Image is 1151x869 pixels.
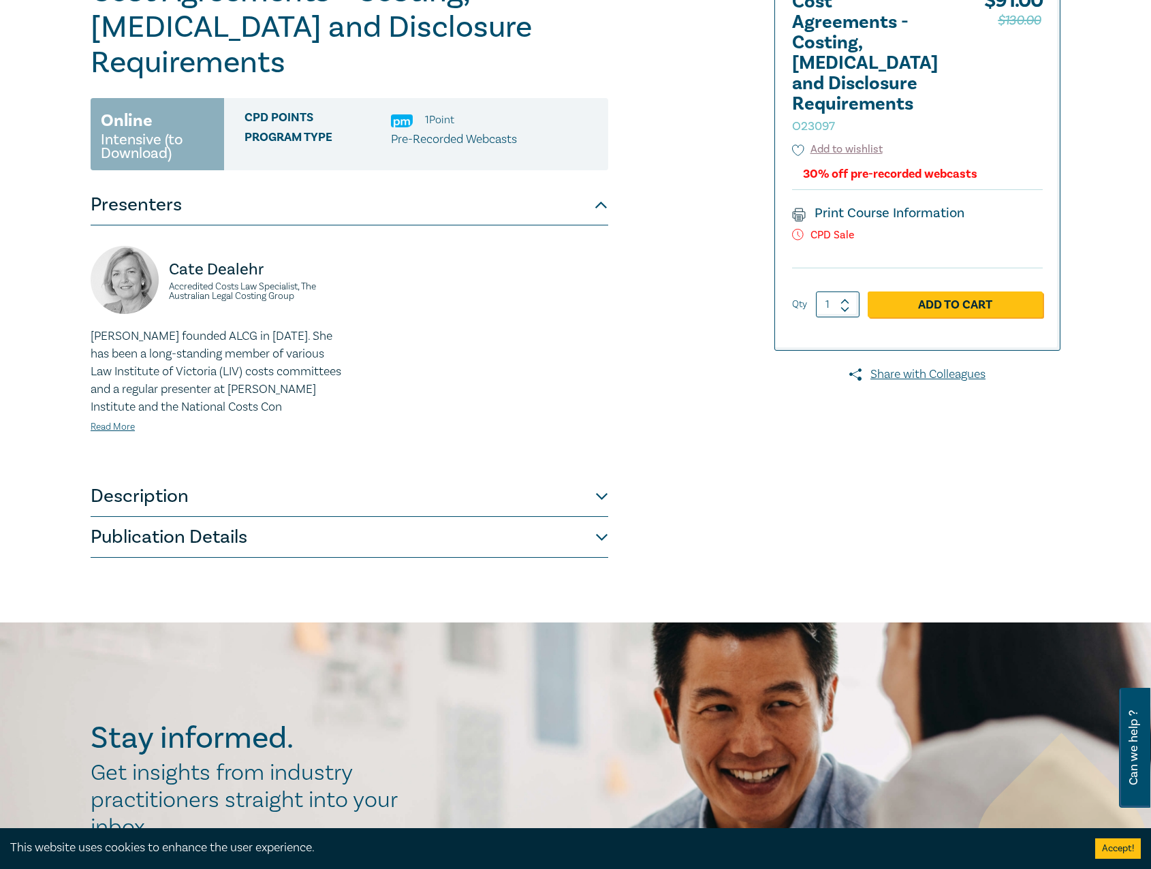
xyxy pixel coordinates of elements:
[169,259,341,281] p: Cate Dealehr
[91,328,341,416] p: [PERSON_NAME] founded ALCG in [DATE]. She has been a long-standing member of various Law Institut...
[792,118,835,134] small: O23097
[1095,838,1141,859] button: Accept cookies
[774,366,1060,383] a: Share with Colleagues
[91,185,608,225] button: Presenters
[10,839,1075,857] div: This website uses cookies to enhance the user experience.
[245,111,391,129] span: CPD Points
[391,131,517,148] p: Pre-Recorded Webcasts
[101,133,214,160] small: Intensive (to Download)
[91,759,412,841] h2: Get insights from industry practitioners straight into your inbox.
[91,421,135,433] a: Read More
[91,476,608,517] button: Description
[391,114,413,127] img: Practice Management & Business Skills
[816,291,860,317] input: 1
[998,10,1041,31] span: $130.00
[792,297,807,312] label: Qty
[868,291,1043,317] a: Add to Cart
[425,111,454,129] li: 1 Point
[91,721,412,756] h2: Stay informed.
[803,168,977,180] div: 30% off pre-recorded webcasts
[792,204,964,222] a: Print Course Information
[91,517,608,558] button: Publication Details
[169,282,341,301] small: Accredited Costs Law Specialist, The Australian Legal Costing Group
[792,229,1043,242] p: CPD Sale
[91,246,159,314] img: https://s3.ap-southeast-2.amazonaws.com/lc-presenter-images/Cate%20Dealehr%20bw.jpg
[792,142,883,157] button: Add to wishlist
[1127,696,1140,800] span: Can we help ?
[101,108,153,133] h3: Online
[245,131,391,148] span: Program type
